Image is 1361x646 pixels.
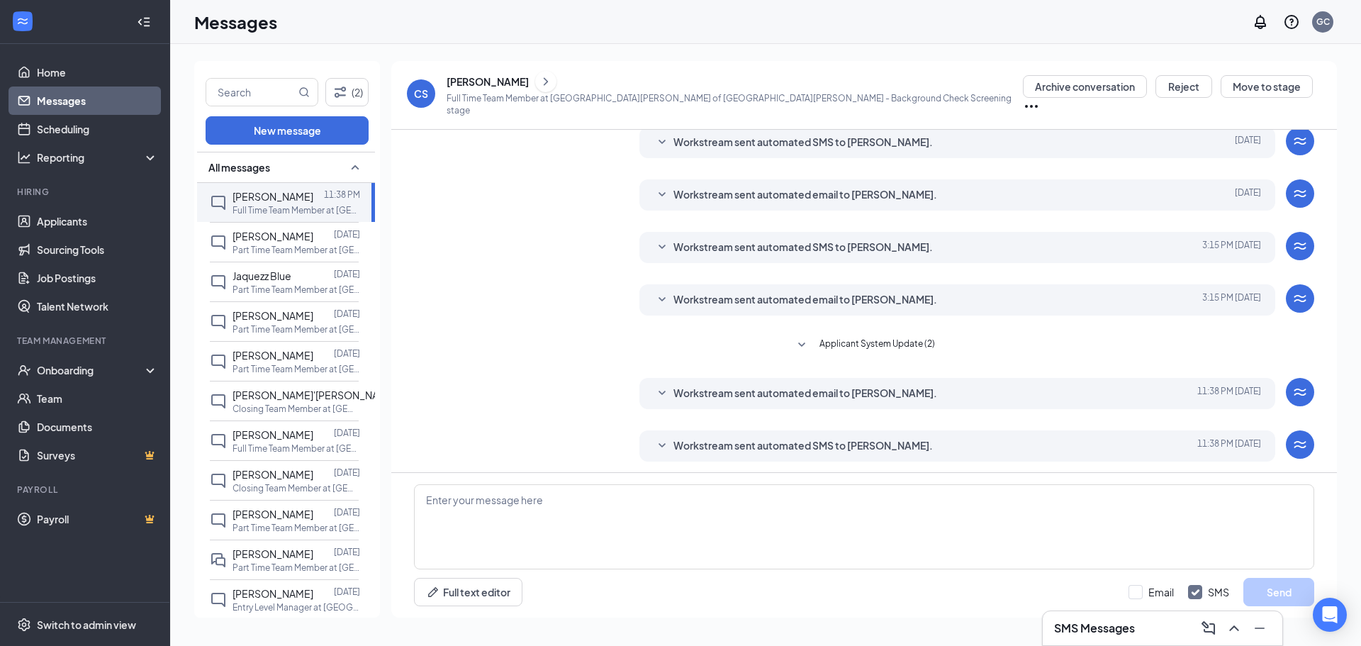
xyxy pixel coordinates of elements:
[332,84,349,101] svg: Filter
[347,159,364,176] svg: SmallChevronUp
[673,134,933,151] span: Workstream sent automated SMS to [PERSON_NAME].
[325,78,369,106] button: Filter (2)
[233,244,360,256] p: Part Time Team Member at [GEOGRAPHIC_DATA][PERSON_NAME] of [GEOGRAPHIC_DATA][PERSON_NAME]
[654,438,671,455] svg: SmallChevronDown
[233,349,313,362] span: [PERSON_NAME]
[673,385,937,402] span: Workstream sent automated email to [PERSON_NAME].
[210,274,227,291] svg: ChatInactive
[793,337,935,354] button: SmallChevronDownApplicant System Update (2)
[1197,385,1261,402] span: [DATE] 11:38 PM
[654,134,671,151] svg: SmallChevronDown
[17,186,155,198] div: Hiring
[233,363,360,375] p: Part Time Team Member at [GEOGRAPHIC_DATA][PERSON_NAME] of [GEOGRAPHIC_DATA][PERSON_NAME]
[1223,617,1245,640] button: ChevronUp
[17,363,31,377] svg: UserCheck
[37,235,158,264] a: Sourcing Tools
[233,284,360,296] p: Part Time Team Member at [GEOGRAPHIC_DATA][PERSON_NAME] of [GEOGRAPHIC_DATA][PERSON_NAME]
[137,15,151,29] svg: Collapse
[37,115,158,143] a: Scheduling
[16,14,30,28] svg: WorkstreamLogo
[206,116,369,145] button: New message
[673,239,933,256] span: Workstream sent automated SMS to [PERSON_NAME].
[1283,13,1300,30] svg: QuestionInfo
[447,92,1023,116] p: Full Time Team Member at [GEOGRAPHIC_DATA][PERSON_NAME] of [GEOGRAPHIC_DATA][PERSON_NAME] - Backg...
[233,587,313,600] span: [PERSON_NAME]
[233,508,313,520] span: [PERSON_NAME]
[233,403,360,415] p: Closing Team Member at [GEOGRAPHIC_DATA][PERSON_NAME] of [GEOGRAPHIC_DATA][PERSON_NAME]
[17,484,155,496] div: Payroll
[1197,438,1261,455] span: [DATE] 11:38 PM
[1155,75,1212,98] button: Reject
[233,204,360,216] p: Full Time Team Member at [GEOGRAPHIC_DATA][PERSON_NAME] of [GEOGRAPHIC_DATA][PERSON_NAME]
[334,586,360,598] p: [DATE]
[334,427,360,439] p: [DATE]
[208,160,270,174] span: All messages
[37,207,158,235] a: Applicants
[1313,598,1347,632] div: Open Intercom Messenger
[1248,617,1271,640] button: Minimize
[233,468,313,481] span: [PERSON_NAME]
[233,190,313,203] span: [PERSON_NAME]
[426,585,440,599] svg: Pen
[210,591,227,608] svg: ChatInactive
[210,552,227,569] svg: DoubleChat
[819,337,935,354] span: Applicant System Update (2)
[1316,16,1330,28] div: GC
[1292,384,1309,401] svg: WorkstreamLogo
[1023,75,1147,98] button: Archive conversation
[673,186,937,204] span: Workstream sent automated email to [PERSON_NAME].
[37,441,158,469] a: SurveysCrown
[37,150,159,165] div: Reporting
[334,467,360,479] p: [DATE]
[210,393,227,410] svg: ChatInactive
[210,194,227,211] svg: ChatInactive
[17,335,155,347] div: Team Management
[447,74,529,89] div: [PERSON_NAME]
[298,87,310,98] svg: MagnifyingGlass
[210,433,227,450] svg: ChatInactive
[334,347,360,360] p: [DATE]
[1023,98,1040,115] svg: Ellipses
[37,87,158,115] a: Messages
[535,71,556,92] button: ChevronRight
[1054,620,1135,636] h3: SMS Messages
[324,189,360,201] p: 11:38 PM
[37,58,158,87] a: Home
[210,313,227,330] svg: ChatInactive
[233,601,360,613] p: Entry Level Manager at [GEOGRAPHIC_DATA][PERSON_NAME] of [GEOGRAPHIC_DATA][PERSON_NAME]
[539,73,553,90] svg: ChevronRight
[1243,578,1314,606] button: Send
[1200,620,1217,637] svg: ComposeMessage
[37,292,158,321] a: Talent Network
[37,618,136,632] div: Switch to admin view
[233,323,360,335] p: Part Time Team Member at [GEOGRAPHIC_DATA][PERSON_NAME] of [GEOGRAPHIC_DATA][PERSON_NAME]
[1235,134,1261,151] span: [DATE]
[414,578,522,606] button: Full text editorPen
[1292,185,1309,202] svg: WorkstreamLogo
[210,472,227,489] svg: ChatInactive
[334,546,360,558] p: [DATE]
[1235,186,1261,204] span: [DATE]
[793,337,810,354] svg: SmallChevronDown
[1251,620,1268,637] svg: Minimize
[233,442,360,455] p: Full Time Team Member at [GEOGRAPHIC_DATA][PERSON_NAME] of [GEOGRAPHIC_DATA][PERSON_NAME]
[233,482,360,494] p: Closing Team Member at [GEOGRAPHIC_DATA][PERSON_NAME] of [GEOGRAPHIC_DATA][PERSON_NAME]
[334,506,360,518] p: [DATE]
[1292,133,1309,150] svg: WorkstreamLogo
[334,228,360,240] p: [DATE]
[1197,617,1220,640] button: ComposeMessage
[194,10,277,34] h1: Messages
[233,309,313,322] span: [PERSON_NAME]
[233,230,313,243] span: [PERSON_NAME]
[206,79,296,106] input: Search
[654,239,671,256] svg: SmallChevronDown
[233,269,291,282] span: Jaquezz Blue
[17,150,31,165] svg: Analysis
[210,234,227,251] svg: ChatInactive
[1221,75,1313,98] button: Move to stage
[654,186,671,204] svg: SmallChevronDown
[414,87,428,101] div: CS
[210,353,227,370] svg: ChatInactive
[654,291,671,308] svg: SmallChevronDown
[37,384,158,413] a: Team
